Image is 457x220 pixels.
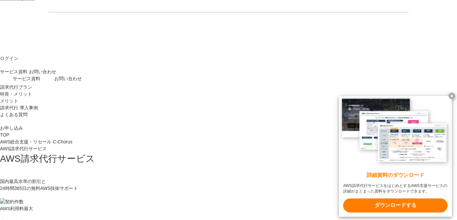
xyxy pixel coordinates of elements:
a: お問い合わせ [29,68,56,75]
x-t: ダウンロードする [343,198,448,212]
span: お問い合わせ [29,69,56,74]
span: 最大 [24,206,33,211]
span: サービス資料 [13,76,40,81]
img: 矢印 [214,29,220,32]
a: お問い合わせ お問い合わせ [42,75,82,84]
a: 資料を請求する [120,23,225,39]
a: 詳細資料のダウンロード AWS請求代行サービスをはじめとするAWS支援サービスの詳細がまとまった資料をダウンロードできます。 ダウンロードする [339,96,452,217]
img: 矢印 [326,29,331,32]
a: まずは相談する [232,23,337,39]
x-t: AWS請求代行サービスをはじめとするAWS支援サービスの詳細がまとまった資料をダウンロードできます。 [343,183,448,194]
img: お問い合わせ [42,75,53,84]
x-t: 詳細資料のダウンロード [343,172,448,179]
span: お問い合わせ [54,76,82,81]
